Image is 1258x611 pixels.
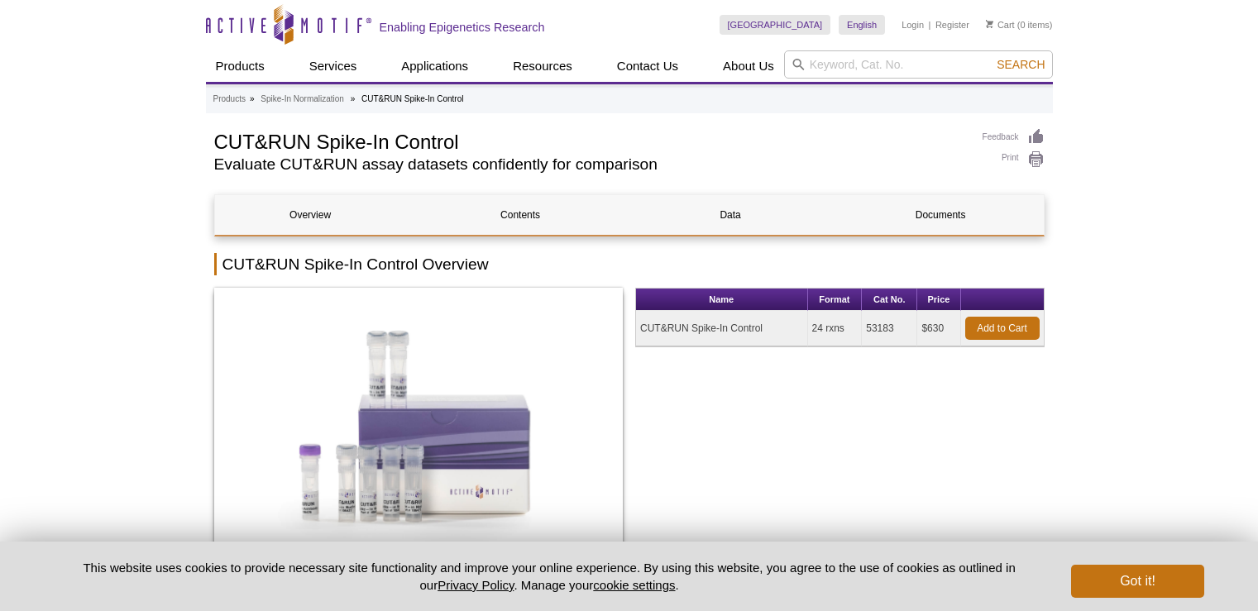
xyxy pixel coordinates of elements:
[635,195,826,235] a: Data
[965,317,1040,340] a: Add to Cart
[299,50,367,82] a: Services
[902,19,924,31] a: Login
[213,92,246,107] a: Products
[250,94,255,103] li: »
[261,92,344,107] a: Spike-In Normalization
[425,195,616,235] a: Contents
[214,128,966,153] h1: CUT&RUN Spike-In Control
[214,157,966,172] h2: Evaluate CUT&RUN assay datasets confidently for comparison
[206,50,275,82] a: Products
[983,128,1045,146] a: Feedback
[55,559,1045,594] p: This website uses cookies to provide necessary site functionality and improve your online experie...
[808,289,863,311] th: Format
[214,253,1045,275] h2: CUT&RUN Spike-In Control Overview
[361,94,463,103] li: CUT&RUN Spike-In Control
[636,311,808,346] td: CUT&RUN Spike-In Control
[784,50,1053,79] input: Keyword, Cat. No.
[215,195,406,235] a: Overview
[986,20,993,28] img: Your Cart
[839,15,885,35] a: English
[808,311,863,346] td: 24 rxns
[986,15,1053,35] li: (0 items)
[593,578,675,592] button: cookie settings
[983,150,1045,169] a: Print
[862,289,917,311] th: Cat No.
[935,19,969,31] a: Register
[997,58,1045,71] span: Search
[636,289,808,311] th: Name
[391,50,478,82] a: Applications
[351,94,356,103] li: »
[992,57,1050,72] button: Search
[917,289,960,311] th: Price
[380,20,545,35] h2: Enabling Epigenetics Research
[438,578,514,592] a: Privacy Policy
[713,50,784,82] a: About Us
[607,50,688,82] a: Contact Us
[929,15,931,35] li: |
[503,50,582,82] a: Resources
[862,311,917,346] td: 53183
[986,19,1015,31] a: Cart
[917,311,960,346] td: $630
[214,288,624,561] img: CUT&RUN Spike-In Control Kit
[845,195,1036,235] a: Documents
[720,15,831,35] a: [GEOGRAPHIC_DATA]
[1071,565,1203,598] button: Got it!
